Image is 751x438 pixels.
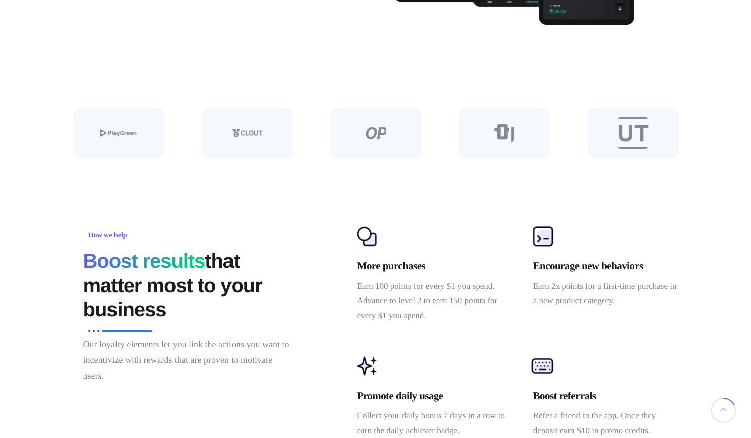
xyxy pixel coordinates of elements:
[100,123,137,143] img: Clients - Playgreen company logo
[357,279,505,323] p: Earn 100 points for every $1 you spend. Advance to level 2 to earn 150 points for every $1 you sp...
[355,224,379,248] img: More purchases - icon
[533,279,681,309] p: Earn 2x points for a first-time purchase in a new product category.
[355,224,505,323] a: More purchases - icon More purchases Earn 100 points for every $1 you spend. Advance to level 2 t...
[616,117,650,150] img: Clients - Kutt company logo
[355,354,379,378] img: promote daily usage - icon
[533,388,681,403] h4: Boost referrals
[366,123,386,143] img: Clients - Shopcash company logo
[83,249,296,322] h2: that matter most to your business
[232,123,263,143] img: Clients - clout company logo
[533,258,681,273] h4: Encourage new behaviors
[83,337,296,385] p: Our loyalty elements let you link the actions you want to incentivize with rewards that are prove...
[494,123,514,143] img: Clients - Voopty company logo
[530,224,681,309] a: Encourage new behaviors - icon Encourage new behaviors Earn 2x points for a first-time purchase i...
[83,229,132,242] h6: How we help
[83,249,205,273] span: Boost results
[357,258,505,273] h4: More purchases
[530,354,554,378] img: boost referrals - icon
[357,388,505,403] h4: Promote daily usage
[530,224,555,248] img: Encourage new behaviors - icon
